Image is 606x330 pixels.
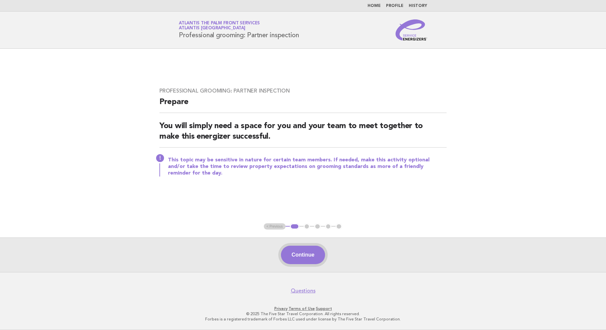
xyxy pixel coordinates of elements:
[159,97,447,113] h2: Prepare
[179,26,245,31] span: Atlantis [GEOGRAPHIC_DATA]
[101,316,505,322] p: Forbes is a registered trademark of Forbes LLC used under license by The Five Star Travel Corpora...
[409,4,427,8] a: History
[291,288,316,294] a: Questions
[290,223,299,230] button: 1
[168,157,447,177] p: This topic may be sensitive in nature for certain team members. If needed, make this activity opt...
[159,88,447,94] h3: Professional grooming: Partner inspection
[316,306,332,311] a: Support
[101,311,505,316] p: © 2025 The Five Star Travel Corporation. All rights reserved.
[274,306,288,311] a: Privacy
[386,4,403,8] a: Profile
[368,4,381,8] a: Home
[159,121,447,148] h2: You will simply need a space for you and your team to meet together to make this energizer succes...
[179,21,260,30] a: Atlantis The Palm Front ServicesAtlantis [GEOGRAPHIC_DATA]
[179,21,299,39] h1: Professional grooming: Partner inspection
[396,19,427,41] img: Service Energizers
[281,246,325,264] button: Continue
[289,306,315,311] a: Terms of Use
[101,306,505,311] p: · ·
